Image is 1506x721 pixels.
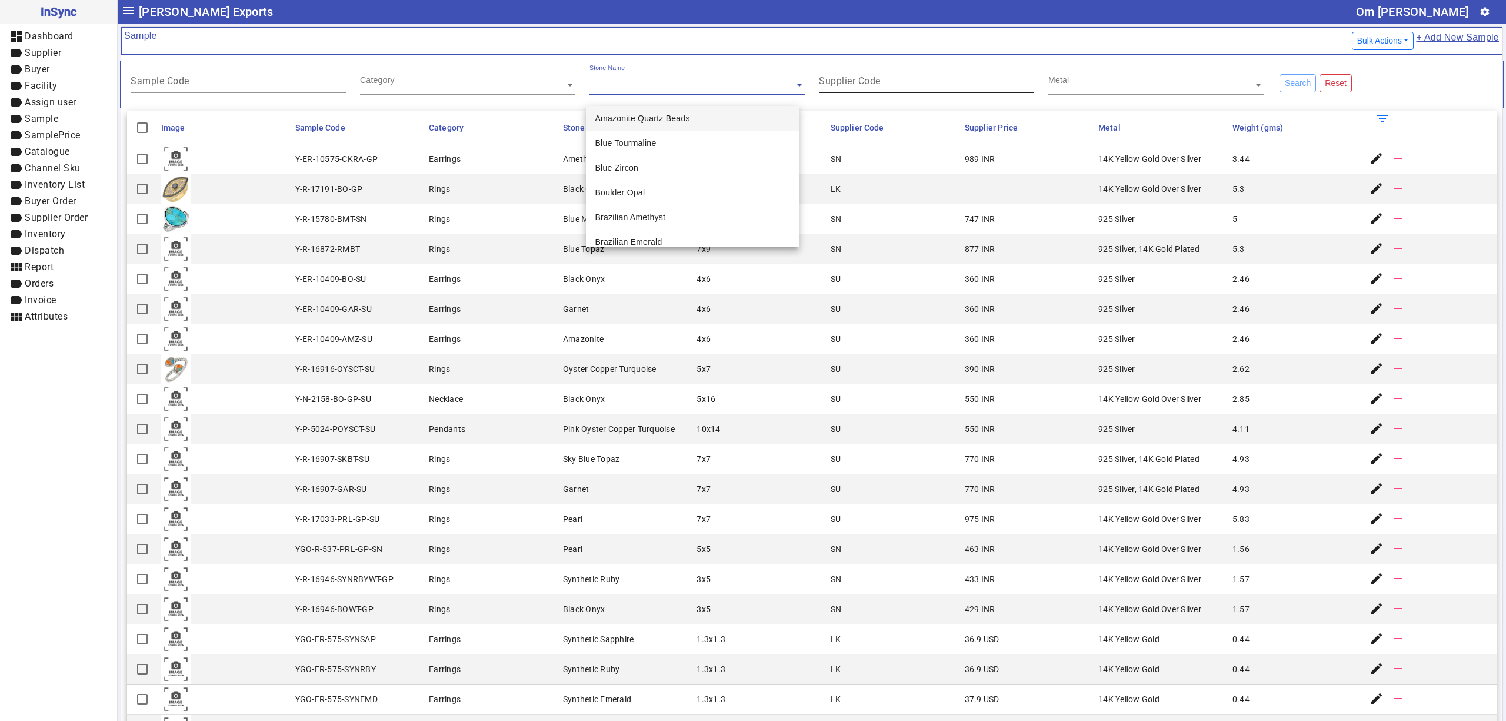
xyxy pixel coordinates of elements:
div: Pearl [563,513,582,525]
div: 0.44 [1232,663,1250,675]
div: 360 INR [965,273,995,285]
div: Synthetic Ruby [563,663,620,675]
div: Synthetic Ruby [563,573,620,585]
mat-icon: remove_[MEDICAL_DATA] [1391,271,1405,285]
div: Y-P-5024-POYSCT-SU [295,423,376,435]
span: Weight (gms) [1232,123,1283,132]
div: YGO-ER-575-SYNSAP [295,633,376,645]
div: Y-R-15780-BMT-SN [295,213,367,225]
div: Sky Blue Topaz [563,453,620,465]
span: Dashboard [25,31,74,42]
img: comingsoon.png [161,384,191,414]
div: Y-R-16907-GAR-SU [295,483,367,495]
mat-icon: edit [1370,572,1384,586]
mat-icon: label [9,194,24,208]
div: 3.44 [1232,153,1250,165]
img: comingsoon.png [161,324,191,354]
div: Rings [429,453,450,465]
div: Earrings [429,303,461,315]
span: Buyer Order [25,195,76,207]
div: Rings [429,363,450,375]
div: 463 INR [965,543,995,555]
div: 14K Yellow Gold Over Silver [1098,573,1201,585]
div: Y-ER-10575-CKRA-GP [295,153,378,165]
div: SU [831,393,841,405]
div: Necklace [429,393,463,405]
span: [PERSON_NAME] Exports [139,2,273,21]
mat-icon: edit [1370,391,1384,406]
span: Supplier Code [831,123,884,132]
div: SU [831,453,841,465]
div: 5x7 [697,363,711,375]
span: Catalogue [25,146,70,157]
mat-icon: label [9,79,24,93]
div: YGO-ER-575-SYNEMD [295,693,378,705]
div: SU [831,483,841,495]
img: comingsoon.png [161,594,191,624]
button: Reset [1320,74,1352,92]
mat-icon: label [9,244,24,258]
div: Earrings [429,153,461,165]
span: Inventory [25,228,66,240]
div: Rings [429,543,450,555]
mat-icon: edit [1370,692,1384,706]
img: comingsoon.png [161,294,191,324]
div: 10x14 [697,423,720,435]
div: Pearl [563,543,582,555]
mat-icon: remove_[MEDICAL_DATA] [1391,602,1405,616]
div: Pendants [429,423,465,435]
div: 5.83 [1232,513,1250,525]
div: YGO-R-537-PRL-GP-SN [295,543,383,555]
mat-icon: view_module [9,260,24,274]
div: 36.9 USD [965,633,999,645]
div: 550 INR [965,393,995,405]
div: 3x5 [697,603,711,615]
div: 5.3 [1232,243,1245,255]
div: 975 INR [965,513,995,525]
div: SN [831,243,842,255]
span: Buyer [25,64,50,75]
div: 5.3 [1232,183,1245,195]
mat-icon: label [9,62,24,77]
div: Earrings [429,693,461,705]
span: Stone Name [563,123,609,132]
span: Supplier Price [965,123,1018,132]
div: Rings [429,513,450,525]
div: 7x9 [697,243,711,255]
div: Y-R-16872-RMBT [295,243,361,255]
div: 4.93 [1232,483,1250,495]
mat-icon: remove_[MEDICAL_DATA] [1391,241,1405,255]
div: Earrings [429,273,461,285]
mat-icon: remove_[MEDICAL_DATA] [1391,391,1405,406]
img: comingsoon.png [161,144,191,174]
span: Assign user [25,97,76,108]
div: 1.57 [1232,603,1250,615]
div: 360 INR [965,333,995,345]
div: 4x6 [697,333,711,345]
div: Black Onyx [563,393,605,405]
mat-icon: label [9,227,24,241]
span: Category [429,123,464,132]
div: Synthetic Sapphire [563,633,634,645]
img: comingsoon.png [161,685,191,714]
div: Earrings [429,633,461,645]
span: Metal [1098,123,1121,132]
mat-icon: edit [1370,151,1384,165]
div: 2.46 [1232,333,1250,345]
mat-icon: edit [1370,301,1384,315]
mat-icon: edit [1370,181,1384,195]
div: Y-R-16916-OYSCT-SU [295,363,375,375]
div: LK [831,183,841,195]
div: 14K Yellow Gold Over Silver [1098,543,1201,555]
mat-icon: label [9,293,24,307]
div: Rings [429,573,450,585]
div: 925 Silver, 14K Gold Plated [1098,483,1200,495]
span: Attributes [25,311,68,322]
mat-label: Sample Code [131,75,189,87]
mat-icon: remove_[MEDICAL_DATA] [1391,211,1405,225]
img: comingsoon.png [161,474,191,504]
div: 360 INR [965,303,995,315]
div: 390 INR [965,363,995,375]
span: Supplier Order [25,212,88,223]
div: Garnet [563,483,589,495]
